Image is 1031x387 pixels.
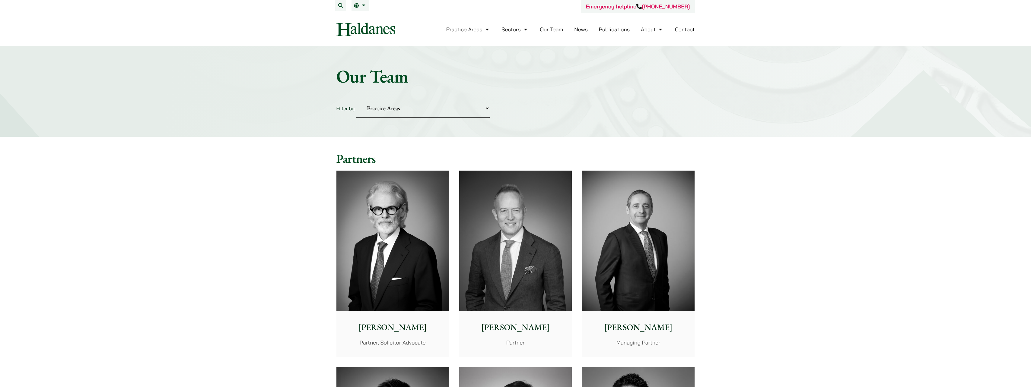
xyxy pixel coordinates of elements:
[586,3,690,10] a: Emergency helpline[PHONE_NUMBER]
[336,151,695,166] h2: Partners
[599,26,630,33] a: Publications
[336,171,449,357] a: [PERSON_NAME] Partner, Solicitor Advocate
[587,321,690,334] p: [PERSON_NAME]
[354,3,367,8] a: EN
[464,321,567,334] p: [PERSON_NAME]
[446,26,491,33] a: Practice Areas
[587,338,690,347] p: Managing Partner
[582,171,695,357] a: [PERSON_NAME] Managing Partner
[574,26,588,33] a: News
[464,338,567,347] p: Partner
[540,26,563,33] a: Our Team
[341,338,444,347] p: Partner, Solicitor Advocate
[675,26,695,33] a: Contact
[341,321,444,334] p: [PERSON_NAME]
[501,26,529,33] a: Sectors
[459,171,572,357] a: [PERSON_NAME] Partner
[641,26,664,33] a: About
[336,65,695,87] h1: Our Team
[336,23,395,36] img: Logo of Haldanes
[336,105,355,112] label: Filter by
